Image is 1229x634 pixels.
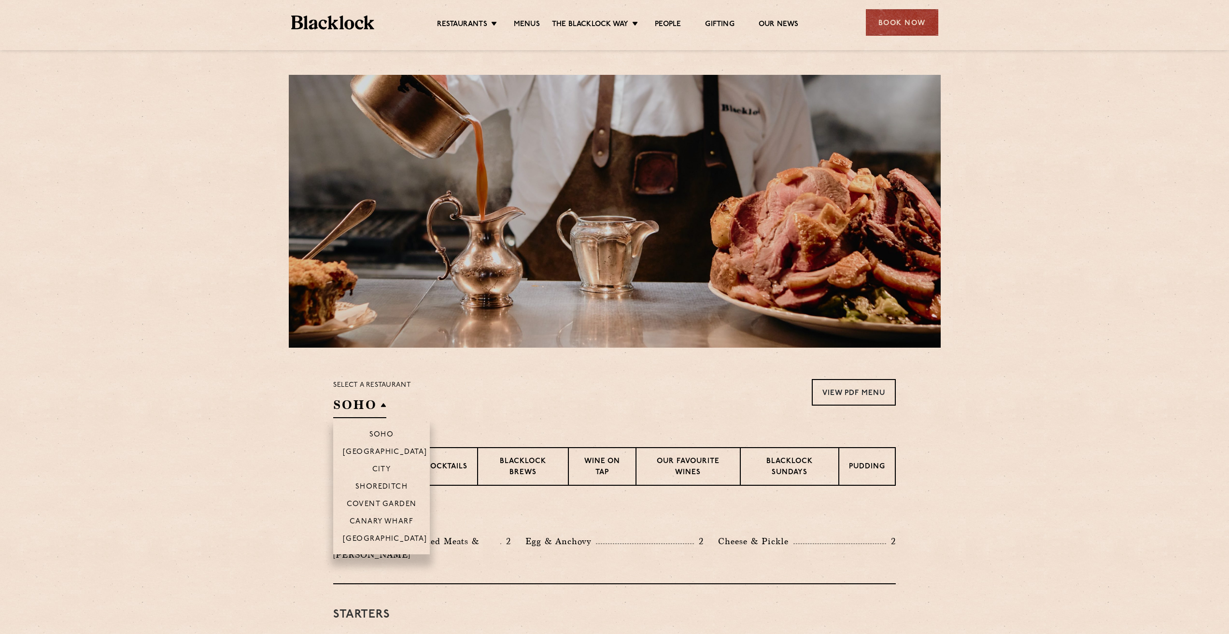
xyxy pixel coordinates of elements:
a: Gifting [705,20,734,30]
p: Blacklock Sundays [750,456,829,479]
p: Shoreditch [355,483,408,493]
p: Pudding [849,462,885,474]
a: People [655,20,681,30]
p: [GEOGRAPHIC_DATA] [343,535,427,545]
h3: Pre Chop Bites [333,510,896,522]
p: [GEOGRAPHIC_DATA] [343,448,427,458]
a: Restaurants [437,20,487,30]
p: Soho [369,431,394,440]
a: Our News [759,20,799,30]
p: City [372,465,391,475]
img: BL_Textured_Logo-footer-cropped.svg [291,15,375,29]
p: 2 [886,535,896,548]
a: View PDF Menu [812,379,896,406]
p: Egg & Anchovy [525,535,596,548]
p: Our favourite wines [646,456,730,479]
h2: SOHO [333,396,386,418]
p: Cocktails [424,462,467,474]
div: Book Now [866,9,938,36]
p: 2 [694,535,704,548]
p: Cheese & Pickle [718,535,793,548]
p: Blacklock Brews [488,456,558,479]
a: The Blacklock Way [552,20,628,30]
p: Covent Garden [347,500,417,510]
h3: Starters [333,608,896,621]
a: Menus [514,20,540,30]
p: 2 [501,535,511,548]
p: Wine on Tap [579,456,626,479]
p: Select a restaurant [333,379,411,392]
p: Canary Wharf [350,518,413,527]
